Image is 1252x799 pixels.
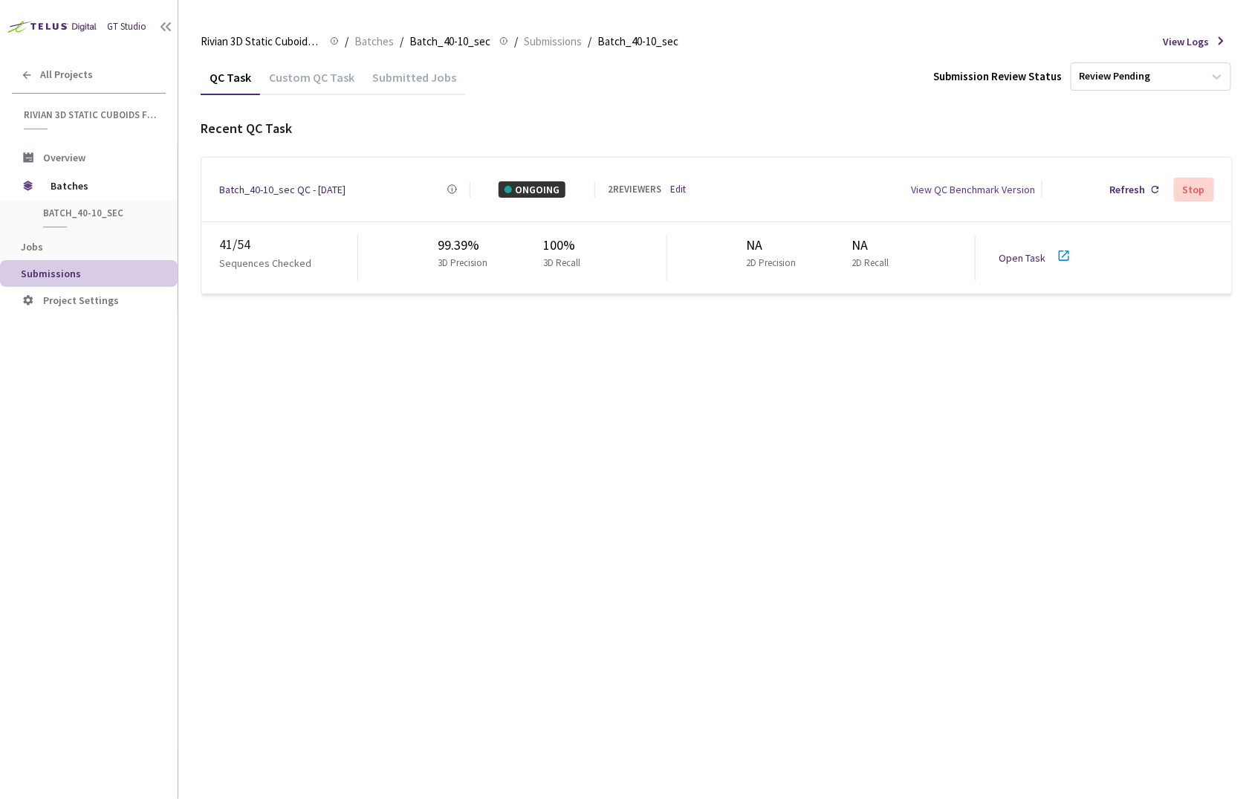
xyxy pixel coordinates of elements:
li: / [345,33,348,51]
span: Batch_40-10_sec [597,33,678,51]
div: View QC Benchmark Version [912,181,1036,198]
li: / [514,33,518,51]
div: Review Pending [1079,70,1151,84]
div: Submitted Jobs [363,70,465,95]
div: 99.39% [438,235,494,256]
span: Submissions [524,33,582,51]
span: Batch_40-10_sec [43,207,153,219]
span: Batches [354,33,394,51]
div: Recent QC Task [201,118,1233,139]
li: / [588,33,591,51]
li: / [400,33,403,51]
a: Open Task [999,251,1046,265]
p: 3D Recall [543,256,580,271]
div: 2 REVIEWERS [609,182,662,197]
span: Overview [43,151,85,164]
span: Project Settings [43,294,119,307]
p: 2D Recall [852,256,889,271]
div: Stop [1183,184,1205,195]
a: Submissions [521,33,585,49]
span: Batch_40-10_sec [409,33,490,51]
span: Batches [51,171,152,201]
div: Refresh [1110,181,1146,198]
a: Batches [351,33,397,49]
div: 41 / 54 [219,234,357,255]
div: NA [852,235,895,256]
div: Custom QC Task [260,70,363,95]
a: Edit [671,182,687,197]
span: Submissions [21,267,81,280]
p: 3D Precision [438,256,488,271]
a: Batch_40-10_sec QC - [DATE] [219,181,346,198]
span: All Projects [40,68,93,81]
span: View Logs [1164,33,1210,50]
div: 100% [543,235,586,256]
div: ONGOING [499,181,565,198]
div: Submission Review Status [933,68,1062,85]
div: QC Task [201,70,260,95]
p: Sequences Checked [219,255,311,271]
p: 2D Precision [747,256,797,271]
div: NA [747,235,802,256]
span: Rivian 3D Static Cuboids fixed[2024-25] [24,109,157,121]
span: Rivian 3D Static Cuboids fixed[2024-25] [201,33,321,51]
div: GT Studio [107,19,146,34]
span: Jobs [21,240,43,253]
